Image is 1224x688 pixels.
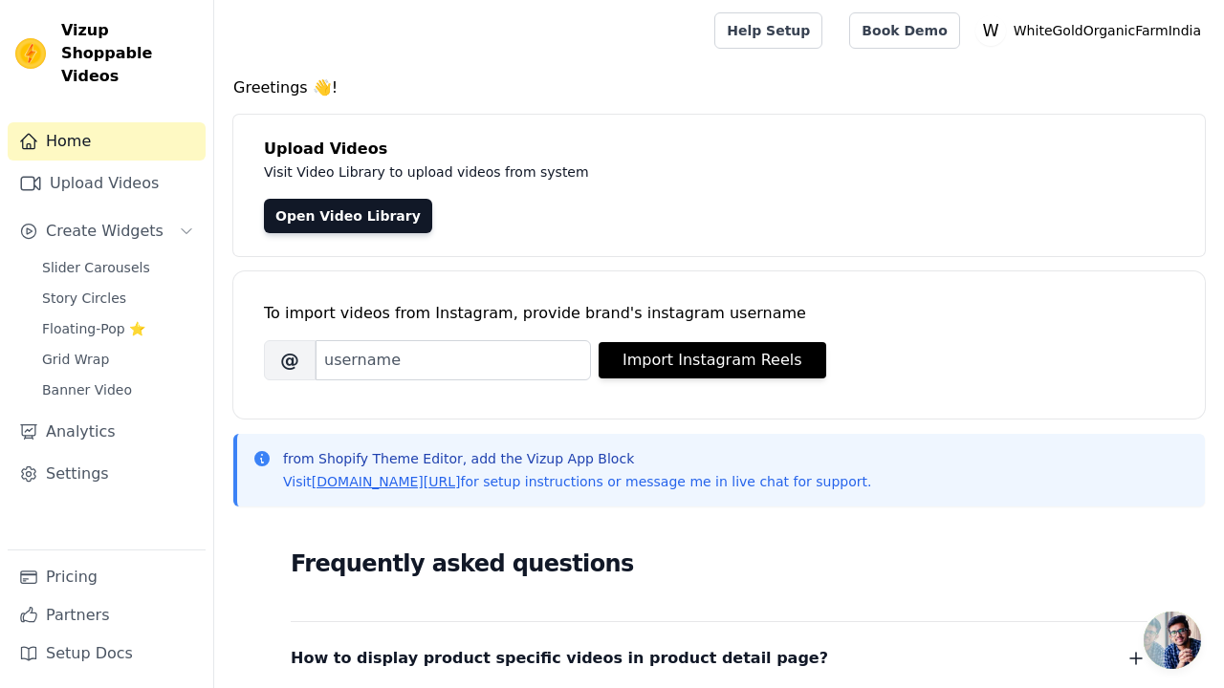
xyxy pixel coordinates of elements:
button: W WhiteGoldOrganicFarmIndia [975,13,1209,48]
p: from Shopify Theme Editor, add the Vizup App Block [283,449,871,468]
span: Story Circles [42,289,126,308]
button: How to display product specific videos in product detail page? [291,645,1147,672]
span: @ [264,340,316,380]
a: Upload Videos [8,164,206,203]
button: Import Instagram Reels [599,342,826,378]
h4: Upload Videos [264,138,1174,161]
span: Floating-Pop ⭐ [42,319,145,338]
a: Home [8,122,206,161]
p: WhiteGoldOrganicFarmIndia [1006,13,1209,48]
a: Open Video Library [264,199,432,233]
span: Vizup Shoppable Videos [61,19,198,88]
a: Pricing [8,558,206,596]
a: Setup Docs [8,634,206,673]
a: Story Circles [31,285,206,312]
p: Visit Video Library to upload videos from system [264,161,1121,183]
a: Help Setup [714,12,822,49]
span: Create Widgets [46,220,164,243]
a: Book Demo [849,12,959,49]
button: Create Widgets [8,212,206,250]
a: Grid Wrap [31,346,206,373]
div: To import videos from Instagram, provide brand's instagram username [264,302,1174,325]
span: Banner Video [42,380,132,399]
span: Grid Wrap [42,350,109,369]
text: W [982,21,998,40]
span: Slider Carousels [42,258,150,277]
a: Slider Carousels [31,254,206,281]
a: Banner Video [31,376,206,403]
h2: Frequently asked questions [291,545,1147,583]
p: Visit for setup instructions or message me in live chat for support. [283,472,871,491]
a: Analytics [8,413,206,451]
h4: Greetings 👋! [233,76,1205,99]
img: Vizup [15,38,46,69]
a: Open chat [1144,612,1201,669]
a: Partners [8,596,206,634]
a: Floating-Pop ⭐ [31,315,206,342]
a: Settings [8,455,206,493]
input: username [316,340,591,380]
a: [DOMAIN_NAME][URL] [312,474,461,489]
span: How to display product specific videos in product detail page? [291,645,828,672]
